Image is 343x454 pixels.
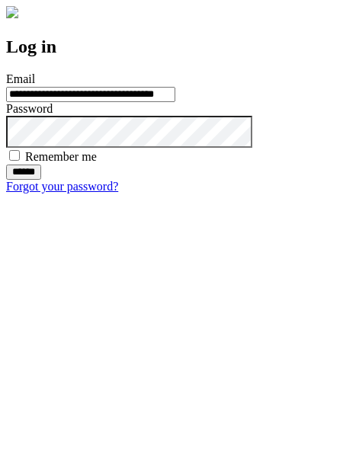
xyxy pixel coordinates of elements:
label: Remember me [25,150,97,163]
img: logo-4e3dc11c47720685a147b03b5a06dd966a58ff35d612b21f08c02c0306f2b779.png [6,6,18,18]
label: Password [6,102,53,115]
h2: Log in [6,37,337,57]
label: Email [6,72,35,85]
a: Forgot your password? [6,180,118,193]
